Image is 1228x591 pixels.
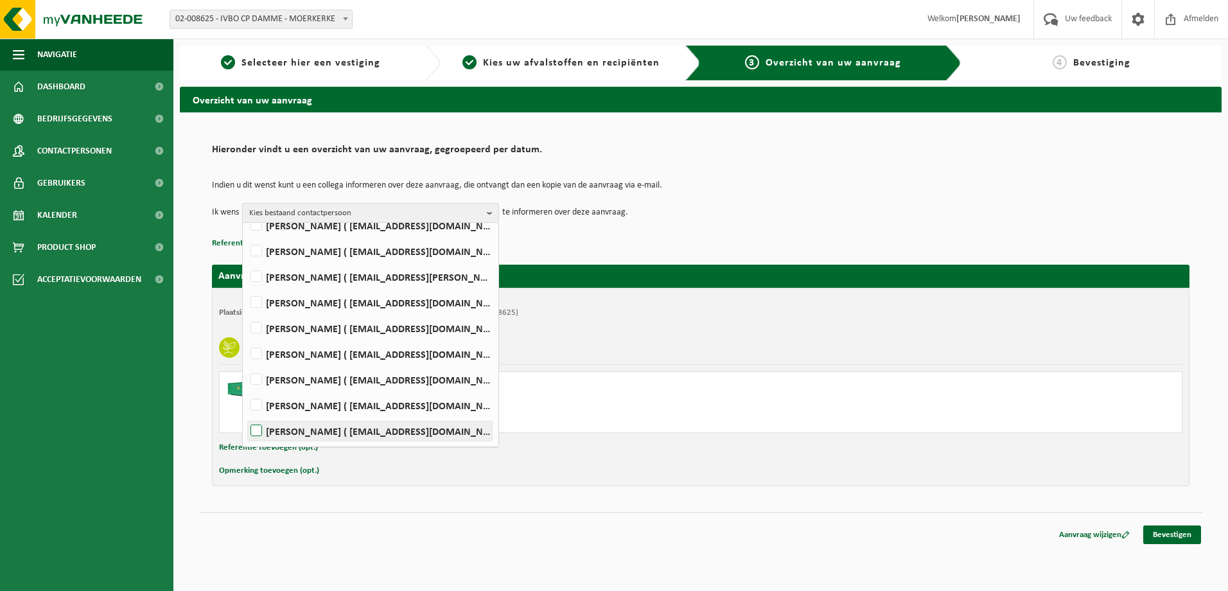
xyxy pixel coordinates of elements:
[766,58,901,68] span: Overzicht van uw aanvraag
[249,204,482,223] span: Kies bestaand contactpersoon
[277,399,752,409] div: Ophalen en plaatsen lege container
[170,10,353,29] span: 02-008625 - IVBO CP DAMME - MOERKERKE
[447,55,676,71] a: 2Kies uw afvalstoffen en recipiënten
[221,55,235,69] span: 1
[483,58,660,68] span: Kies uw afvalstoffen en recipiënten
[248,370,492,389] label: [PERSON_NAME] ( [EMAIL_ADDRESS][DOMAIN_NAME] )
[37,167,85,199] span: Gebruikers
[956,14,1021,24] strong: [PERSON_NAME]
[248,344,492,364] label: [PERSON_NAME] ( [EMAIL_ADDRESS][DOMAIN_NAME] )
[37,103,112,135] span: Bedrijfsgegevens
[219,308,275,317] strong: Plaatsingsadres:
[745,55,759,69] span: 3
[219,463,319,479] button: Opmerking toevoegen (opt.)
[242,203,499,222] button: Kies bestaand contactpersoon
[212,181,1189,190] p: Indien u dit wenst kunt u een collega informeren over deze aanvraag, die ontvangt dan een kopie v...
[212,203,239,222] p: Ik wens
[248,267,492,287] label: [PERSON_NAME] ( [EMAIL_ADDRESS][PERSON_NAME][DOMAIN_NAME] )
[1143,525,1201,544] a: Bevestigen
[248,421,492,441] label: [PERSON_NAME] ( [EMAIL_ADDRESS][DOMAIN_NAME] )
[248,319,492,338] label: [PERSON_NAME] ( [EMAIL_ADDRESS][DOMAIN_NAME] )
[37,199,77,231] span: Kalender
[37,231,96,263] span: Product Shop
[248,396,492,415] label: [PERSON_NAME] ( [EMAIL_ADDRESS][DOMAIN_NAME] )
[277,416,752,426] div: Aantal: 2
[37,71,85,103] span: Dashboard
[241,58,380,68] span: Selecteer hier een vestiging
[37,263,141,295] span: Acceptatievoorwaarden
[248,242,492,261] label: [PERSON_NAME] ( [EMAIL_ADDRESS][DOMAIN_NAME] )
[226,378,265,398] img: HK-XC-30-GN-00.png
[1053,55,1067,69] span: 4
[219,439,318,456] button: Referentie toevoegen (opt.)
[462,55,477,69] span: 2
[218,271,315,281] strong: Aanvraag voor [DATE]
[37,135,112,167] span: Contactpersonen
[37,39,77,71] span: Navigatie
[170,10,352,28] span: 02-008625 - IVBO CP DAMME - MOERKERKE
[180,87,1222,112] h2: Overzicht van uw aanvraag
[1073,58,1130,68] span: Bevestiging
[248,293,492,312] label: [PERSON_NAME] ( [EMAIL_ADDRESS][DOMAIN_NAME] )
[212,235,311,252] button: Referentie toevoegen (opt.)
[1049,525,1139,544] a: Aanvraag wijzigen
[502,203,628,222] p: te informeren over deze aanvraag.
[186,55,415,71] a: 1Selecteer hier een vestiging
[248,216,492,235] label: [PERSON_NAME] ( [EMAIL_ADDRESS][DOMAIN_NAME] )
[212,145,1189,162] h2: Hieronder vindt u een overzicht van uw aanvraag, gegroepeerd per datum.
